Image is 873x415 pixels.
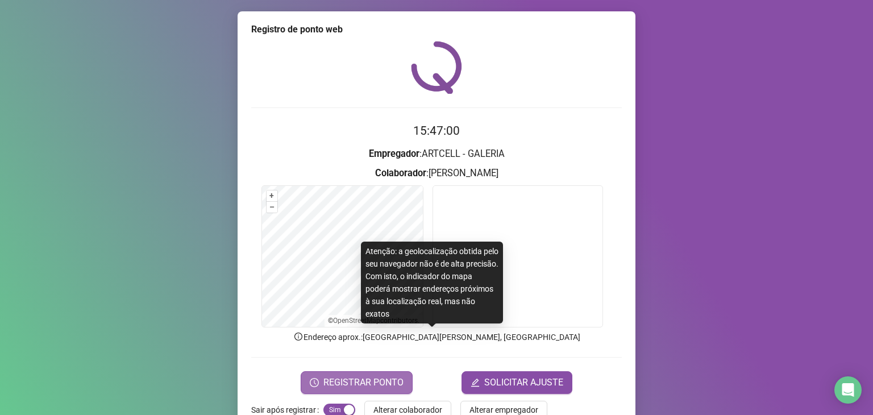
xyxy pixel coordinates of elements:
[834,376,862,404] div: Open Intercom Messenger
[251,147,622,161] h3: : ARTCELL - GALERIA
[323,376,404,389] span: REGISTRAR PONTO
[375,168,426,179] strong: Colaborador
[251,166,622,181] h3: : [PERSON_NAME]
[413,124,460,138] time: 15:47:00
[301,371,413,394] button: REGISTRAR PONTO
[411,41,462,94] img: QRPoint
[369,148,419,159] strong: Empregador
[462,371,572,394] button: editSOLICITAR AJUSTE
[471,378,480,387] span: edit
[484,376,563,389] span: SOLICITAR AJUSTE
[251,23,622,36] div: Registro de ponto web
[267,202,277,213] button: –
[328,317,419,325] li: © contributors.
[293,331,304,342] span: info-circle
[333,317,380,325] a: OpenStreetMap
[251,331,622,343] p: Endereço aprox. : [GEOGRAPHIC_DATA][PERSON_NAME], [GEOGRAPHIC_DATA]
[310,378,319,387] span: clock-circle
[267,190,277,201] button: +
